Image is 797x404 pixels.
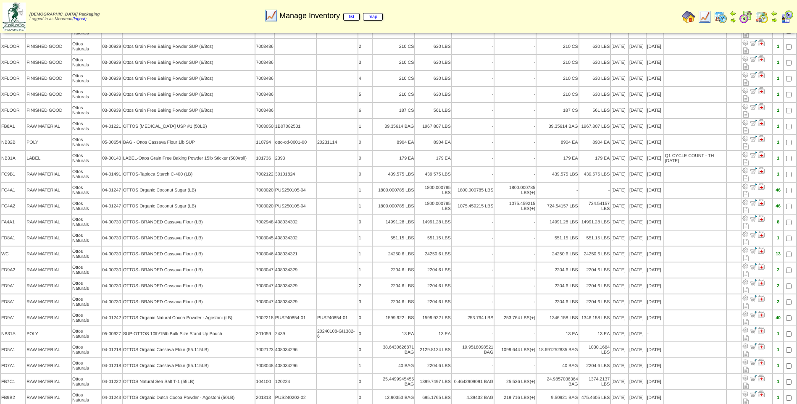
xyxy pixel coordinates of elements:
[743,159,749,165] i: Note
[452,199,494,214] td: 1075.459215 LBS
[255,135,274,150] td: 110794
[771,10,778,17] img: arrowleft.gif
[743,143,749,150] i: Note
[773,60,783,65] div: 1
[611,183,628,198] td: [DATE]
[495,199,536,214] td: 1075.459215 LBS
[773,156,783,161] div: 1
[773,140,783,145] div: 1
[758,135,765,142] img: Manage Hold
[373,167,415,182] td: 439.575 LBS
[373,135,415,150] td: 8904 EA
[1,119,25,134] td: FB8A1
[123,39,255,54] td: Ottos Grain Free Baking Powder SUP (6/8oz)
[742,199,749,206] img: Adjust
[629,151,646,166] td: [DATE]
[123,199,255,214] td: OTTOS Organic Coconut Sugar (LB)
[102,71,121,86] td: 03-00939
[255,87,274,102] td: 7003486
[743,191,749,197] i: Note
[495,55,536,70] td: -
[102,119,121,134] td: 04-01221
[415,39,451,54] td: 630 LBS
[750,295,757,302] img: Move
[758,39,765,46] img: Manage Hold
[373,119,415,134] td: 39.35614 BAG
[742,103,749,110] img: Adjust
[26,151,71,166] td: LABEL
[629,199,646,214] td: [DATE]
[758,279,765,286] img: Manage Hold
[742,327,749,333] img: Adjust
[755,10,768,24] img: calendarinout.gif
[611,55,628,70] td: [DATE]
[72,103,101,118] td: Ottos Naturals
[758,391,765,397] img: Manage Hold
[72,167,101,182] td: Ottos Naturals
[773,124,783,129] div: 1
[611,71,628,86] td: [DATE]
[611,87,628,102] td: [DATE]
[358,55,372,70] td: 3
[742,391,749,397] img: Adjust
[750,343,757,349] img: Move
[579,71,610,86] td: 630 LBS
[742,167,749,174] img: Adjust
[758,103,765,110] img: Manage Hold
[275,199,316,214] td: PUS250105-04
[358,103,372,118] td: 6
[72,17,87,21] a: (logout)
[530,190,535,195] div: (+)
[742,375,749,381] img: Adjust
[647,55,663,70] td: [DATE]
[750,151,757,158] img: Move
[415,183,451,198] td: 1800.000785 LBS
[415,167,451,182] td: 439.575 LBS
[123,55,255,70] td: Ottos Grain Free Baking Powder SUP (6/8oz)
[452,183,494,198] td: 1800.000785 LBS
[358,183,372,198] td: 1
[579,151,610,166] td: 179 EA
[72,87,101,102] td: Ottos Naturals
[758,71,765,78] img: Manage Hold
[1,55,25,70] td: XFLOOR
[758,263,765,270] img: Manage Hold
[750,199,757,206] img: Move
[739,10,752,24] img: calendarblend.gif
[750,103,757,110] img: Move
[358,199,372,214] td: 1
[255,151,274,166] td: 101736
[743,207,749,213] i: Note
[611,167,628,182] td: [DATE]
[415,151,451,166] td: 179 EA
[743,127,749,134] i: Note
[343,13,360,21] a: list
[373,199,415,214] td: 1800.000785 LBS
[750,71,757,78] img: Move
[26,71,71,86] td: FINISHED GOOD
[629,183,646,198] td: [DATE]
[742,39,749,46] img: Adjust
[647,39,663,54] td: [DATE]
[26,119,71,134] td: RAW MATERIAL
[1,71,25,86] td: XFLOOR
[773,204,783,209] div: 46
[358,39,372,54] td: 2
[758,359,765,365] img: Manage Hold
[275,167,316,182] td: 30101824
[537,71,579,86] td: 210 CS
[537,103,579,118] td: 187 CS
[579,103,610,118] td: 561 LBS
[373,103,415,118] td: 187 CS
[373,55,415,70] td: 210 CS
[452,103,494,118] td: -
[1,151,25,166] td: NB31A
[26,103,71,118] td: FINISHED GOOD
[495,183,536,198] td: 1800.000785 LBS
[72,151,101,166] td: Ottos Naturals
[495,167,536,182] td: -
[373,151,415,166] td: 179 EA
[537,151,579,166] td: 179 EA
[579,199,610,214] td: 724.54157 LBS
[415,135,451,150] td: 8904 EA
